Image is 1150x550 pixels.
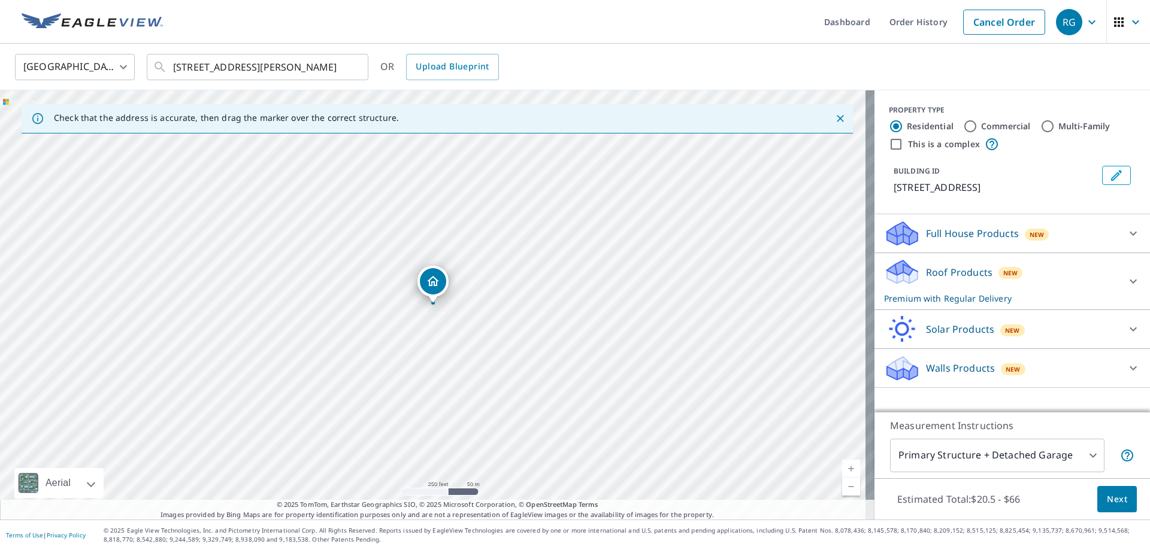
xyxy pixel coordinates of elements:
label: This is a complex [908,138,980,150]
a: Cancel Order [963,10,1045,35]
input: Search by address or latitude-longitude [173,50,344,84]
p: Full House Products [926,226,1019,241]
span: New [1030,230,1045,239]
span: New [1005,326,1020,335]
p: Walls Products [926,361,995,375]
label: Residential [907,120,954,132]
p: [STREET_ADDRESS] [894,180,1097,195]
div: Solar ProductsNew [884,315,1140,344]
div: Dropped pin, building 1, Residential property, 7155 W Via Del Sol Dr Glendale, AZ 85310 [417,266,449,303]
div: Primary Structure + Detached Garage [890,439,1104,472]
div: [GEOGRAPHIC_DATA] [15,50,135,84]
button: Close [833,111,848,126]
a: Terms [579,500,598,509]
button: Next [1097,486,1137,513]
div: Aerial [14,468,104,498]
a: OpenStreetMap [526,500,576,509]
p: | [6,531,86,539]
p: Roof Products [926,265,992,279]
div: OR [380,54,499,80]
div: RG [1056,9,1082,35]
p: Check that the address is accurate, then drag the marker over the correct structure. [54,113,399,123]
div: Aerial [42,468,74,498]
span: New [1006,364,1021,374]
p: Solar Products [926,322,994,336]
a: Terms of Use [6,531,43,539]
a: Upload Blueprint [406,54,498,80]
a: Current Level 17, Zoom In [842,460,860,478]
div: Full House ProductsNew [884,219,1140,248]
button: Edit building 1 [1102,166,1131,185]
p: © 2025 Eagle View Technologies, Inc. and Pictometry International Corp. All Rights Reserved. Repo... [104,526,1144,544]
p: Premium with Regular Delivery [884,292,1119,305]
div: PROPERTY TYPE [889,105,1136,116]
label: Commercial [981,120,1031,132]
div: Walls ProductsNew [884,354,1140,382]
span: © 2025 TomTom, Earthstar Geographics SIO, © 2025 Microsoft Corporation, © [277,500,598,510]
p: Estimated Total: $20.5 - $66 [888,486,1030,512]
p: Measurement Instructions [890,418,1134,433]
img: EV Logo [22,13,163,31]
span: New [1003,268,1018,278]
span: Upload Blueprint [416,59,489,74]
span: Next [1107,492,1127,507]
p: BUILDING ID [894,166,940,176]
div: Roof ProductsNewPremium with Regular Delivery [884,258,1140,305]
a: Privacy Policy [47,531,86,539]
label: Multi-Family [1058,120,1110,132]
a: Current Level 17, Zoom Out [842,478,860,496]
span: Your report will include the primary structure and a detached garage if one exists. [1120,448,1134,463]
